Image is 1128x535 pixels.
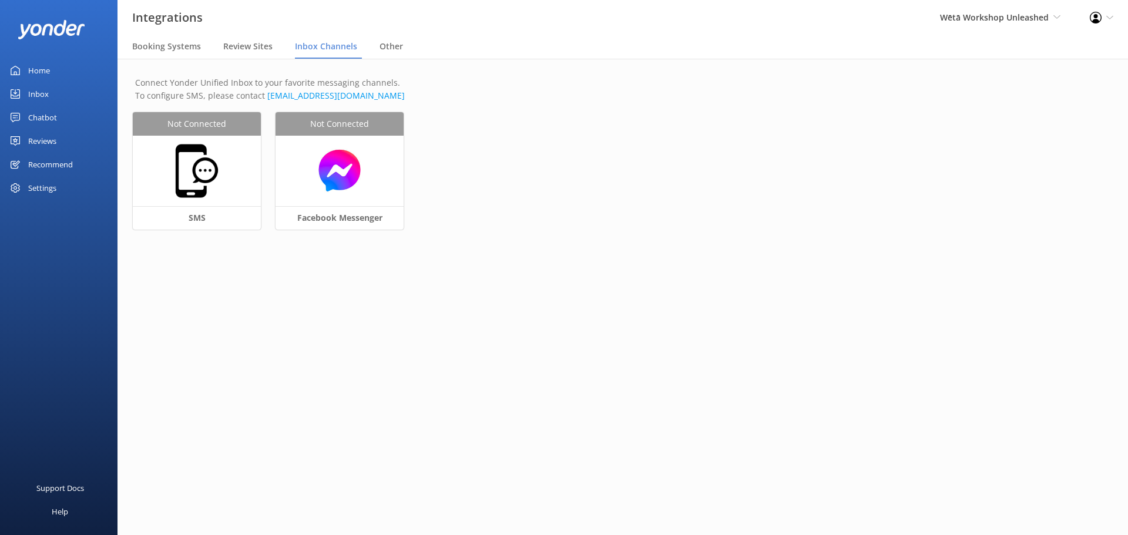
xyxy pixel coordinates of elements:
span: Booking Systems [132,41,201,52]
div: Inbox [28,82,49,106]
span: Other [380,41,403,52]
div: Support Docs [36,476,84,500]
img: yonder-white-logo.png [18,20,85,39]
span: Not Connected [310,117,369,130]
div: Settings [28,176,56,200]
p: Connect Yonder Unified Inbox to your favorite messaging channels. To configure SMS, please contact [135,76,1110,103]
div: Help [52,500,68,523]
span: Review Sites [223,41,273,52]
div: Recommend [28,153,73,176]
img: messenger.png [281,148,398,193]
div: Home [28,59,50,82]
div: Chatbot [28,106,57,129]
span: Wētā Workshop Unleashed [940,12,1049,23]
div: Reviews [28,129,56,153]
h3: Integrations [132,8,203,27]
a: Send an email to Yonder support team [267,90,405,101]
span: Inbox Channels [295,41,357,52]
div: Facebook Messenger [276,206,404,230]
a: Not ConnectedFacebook Messenger [276,112,418,244]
